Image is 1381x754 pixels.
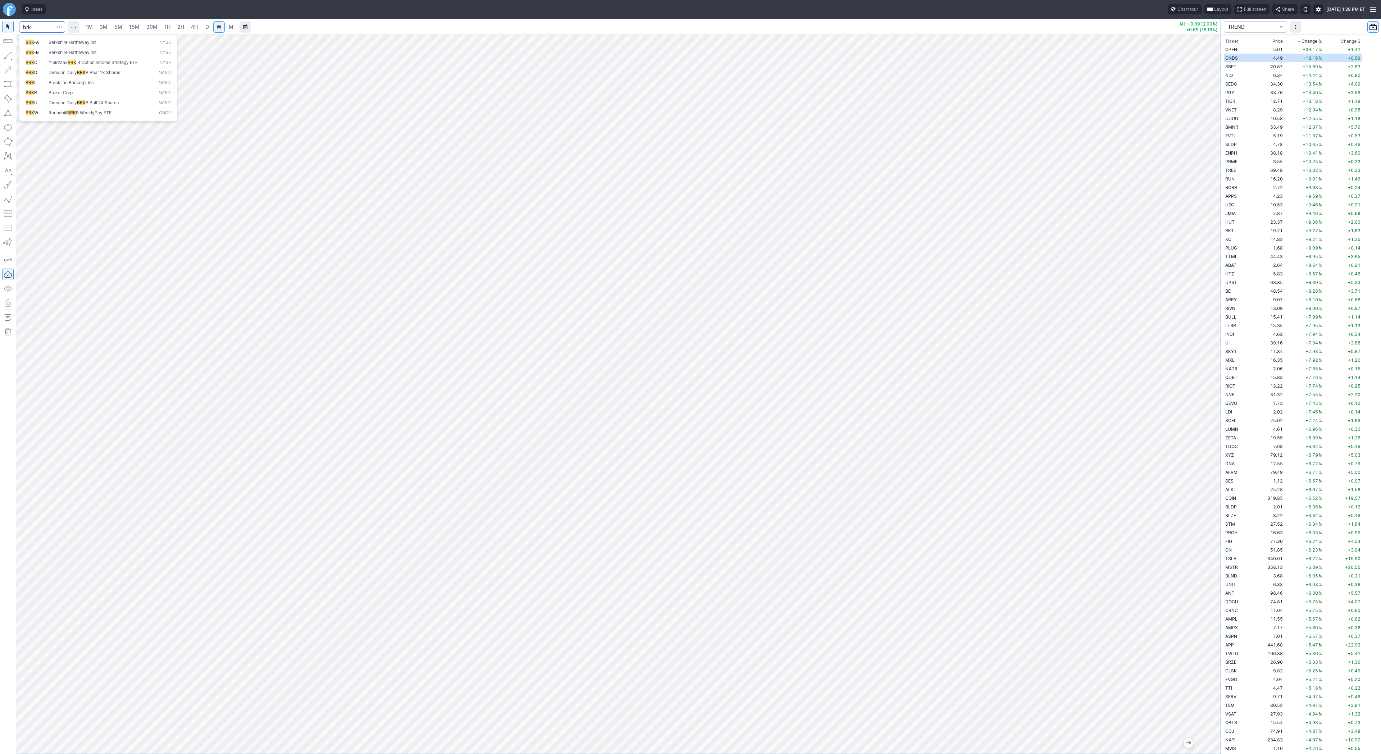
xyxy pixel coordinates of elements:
span: % [1318,262,1322,268]
a: 1M [82,21,96,33]
span: +9.21 [1305,237,1318,242]
button: Rectangle [2,78,14,90]
span: ONDS [1225,55,1238,61]
span: W [34,110,38,115]
span: +7.93 [1305,349,1318,354]
span: % [1318,133,1322,138]
span: +2.88 [1348,340,1361,346]
span: Full screen [1244,6,1266,13]
span: % [1318,349,1322,354]
button: Add note [2,312,14,323]
span: +9.27 [1305,228,1318,233]
span: % [1318,142,1322,147]
button: More [1290,21,1302,33]
td: 2.72 [1253,183,1284,192]
td: 68.85 [1253,278,1284,287]
td: 10.53 [1253,200,1284,209]
div: Price [1272,38,1283,45]
span: % [1318,306,1322,311]
button: Drawing mode: Single [2,254,14,266]
td: 10.58 [1253,114,1284,123]
span: SLDP [1225,142,1237,147]
span: [DATE] 1:28 PM ET [1326,6,1365,13]
span: Change $ [1341,38,1361,45]
span: +39.17 [1303,47,1318,52]
span: +9.68 [1305,185,1318,190]
span: CBOE [159,110,171,116]
span: +0.53 [1348,133,1361,138]
span: UEC [1225,202,1234,207]
span: +8.00 [1305,306,1318,311]
td: 9.07 [1253,295,1284,304]
span: C [34,60,37,65]
span: +3.99 [1348,90,1361,95]
a: 4H [188,21,201,33]
button: Toggle dark mode [1300,4,1311,14]
button: Settings [1313,4,1323,14]
span: M [229,24,233,30]
td: 4.62 [1253,330,1284,338]
span: % [1318,116,1322,121]
span: % [1318,245,1322,251]
span: +9.91 [1305,176,1318,182]
span: BRK [26,90,34,95]
span: EVTL [1225,133,1236,138]
span: +13.40 [1303,90,1318,95]
span: 4H [191,24,198,30]
span: BRK [26,60,34,65]
span: % [1318,124,1322,130]
span: +10.65 [1303,142,1318,147]
span: Ideas [31,6,42,13]
a: M [225,21,237,33]
span: % [1318,185,1322,190]
td: 13.09 [1253,304,1284,312]
td: 14.82 [1253,235,1284,243]
span: +13.18 [1303,99,1318,104]
span: W [217,24,222,30]
span: +0.97 [1348,306,1361,311]
span: +12.94 [1303,107,1318,113]
span: +7.94 [1305,332,1318,337]
span: BRK [26,70,34,75]
td: 23.37 [1253,218,1284,226]
span: BRK [77,100,86,105]
td: 4.78 [1253,140,1284,148]
span: +0.91 [1348,202,1361,207]
span: HTZ [1225,271,1234,277]
span: +1.18 [1348,116,1361,121]
span: -B [34,50,39,55]
td: 4.49 [1253,54,1284,62]
span: +0.34 [1348,332,1361,337]
span: NASD [159,70,171,76]
span: U [1225,340,1229,346]
button: Drawings Autosave: On [2,269,14,280]
td: 44.43 [1253,252,1284,261]
span: % [1318,202,1322,207]
span: BRK [26,110,34,115]
span: % [1318,176,1322,182]
span: % [1318,159,1322,164]
span: % [1318,47,1322,52]
span: +0.87 [1348,349,1361,354]
button: Ideas [22,4,46,14]
span: Berkshire Hathaway Inc [49,40,97,45]
span: MXL [1225,357,1235,363]
span: % [1318,271,1322,277]
span: +11.37 [1303,133,1318,138]
p: +0.69 (18.16%) [1179,28,1218,32]
input: Search [19,21,65,33]
a: Finviz.com [3,3,16,16]
td: 8.29 [1253,105,1284,114]
td: 38.18 [1253,148,1284,157]
span: Roundhill [49,110,67,115]
span: RUN [1225,176,1235,182]
span: +14.44 [1303,73,1318,78]
button: Search [54,21,64,33]
span: BRK [26,100,34,105]
span: 30M [146,24,158,30]
span: +0.21 [1348,262,1361,268]
span: % [1318,193,1322,199]
span: +8.10 [1305,297,1318,302]
span: +15.69 [1303,64,1318,69]
button: Full screen [1234,4,1270,14]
